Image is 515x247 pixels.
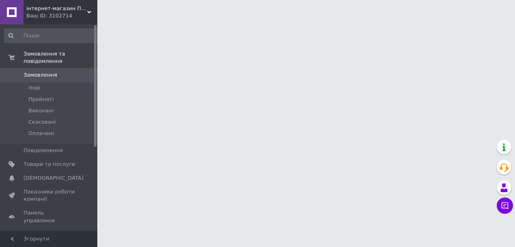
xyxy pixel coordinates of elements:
span: Прийняті [28,96,54,103]
div: Ваш ID: 3102714 [26,12,97,19]
span: Оплачені [28,130,54,137]
input: Пошук [4,28,99,43]
span: Показники роботи компанії [24,188,75,203]
span: Виконані [28,107,54,114]
span: Скасовані [28,118,56,126]
button: Чат з покупцем [497,198,513,214]
span: Замовлення [24,71,57,79]
span: Панель управління [24,209,75,224]
span: інтернет-магазин Піжам-КА [26,5,87,12]
span: Нові [28,84,40,92]
span: [DEMOGRAPHIC_DATA] [24,174,84,182]
span: Повідомлення [24,147,63,154]
span: Замовлення та повідомлення [24,50,97,65]
span: Товари та послуги [24,161,75,168]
